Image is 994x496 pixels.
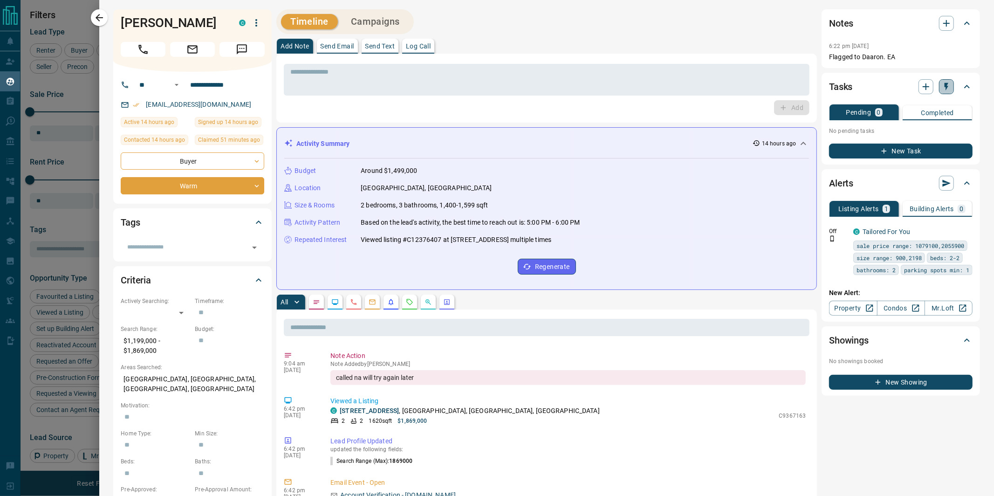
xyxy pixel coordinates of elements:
[398,417,427,425] p: $1,869,000
[361,183,492,193] p: [GEOGRAPHIC_DATA], [GEOGRAPHIC_DATA]
[121,297,190,305] p: Actively Searching:
[361,235,551,245] p: Viewed listing #C12376407 at [STREET_ADDRESS] multiple times
[121,42,165,57] span: Call
[121,152,264,170] div: Buyer
[340,407,399,414] a: [STREET_ADDRESS]
[361,218,580,227] p: Based on the lead's activity, the best time to reach out is: 5:00 PM - 6:00 PM
[857,265,896,275] span: bathrooms: 2
[121,215,140,230] h2: Tags
[779,412,806,420] p: C9367163
[387,298,395,306] svg: Listing Alerts
[877,301,925,316] a: Condos
[369,298,376,306] svg: Emails
[171,79,182,90] button: Open
[829,144,973,158] button: New Task
[829,333,869,348] h2: Showings
[121,269,264,291] div: Criteria
[330,407,337,414] div: condos.ca
[198,135,260,145] span: Claimed 51 minutes ago
[361,166,417,176] p: Around $1,499,000
[195,457,264,466] p: Baths:
[284,135,809,152] div: Activity Summary14 hours ago
[121,325,190,333] p: Search Range:
[281,299,288,305] p: All
[829,357,973,365] p: No showings booked
[284,487,316,494] p: 6:42 pm
[829,172,973,194] div: Alerts
[321,43,354,49] p: Send Email
[121,333,190,358] p: $1,199,000 - $1,869,000
[296,139,350,149] p: Activity Summary
[877,109,881,116] p: 0
[829,301,877,316] a: Property
[239,20,246,26] div: condos.ca
[195,429,264,438] p: Min Size:
[133,102,139,108] svg: Email Verified
[443,298,451,306] svg: Agent Actions
[930,253,960,262] span: beds: 2-2
[846,109,871,116] p: Pending
[829,288,973,298] p: New Alert:
[121,117,190,130] div: Thu Sep 11 2025
[330,351,806,361] p: Note Action
[365,43,395,49] p: Send Text
[369,417,392,425] p: 1620 sqft
[425,298,432,306] svg: Opportunities
[863,228,910,235] a: Tailored For You
[330,370,806,385] div: called na will try again later
[195,117,264,130] div: Thu Sep 11 2025
[361,200,488,210] p: 2 bedrooms, 3 bathrooms, 1,400-1,599 sqft
[925,301,973,316] a: Mr.Loft
[124,117,174,127] span: Active 14 hours ago
[295,200,335,210] p: Size & Rooms
[829,43,869,49] p: 6:22 pm [DATE]
[313,298,320,306] svg: Notes
[219,42,264,57] span: Message
[284,452,316,459] p: [DATE]
[518,259,576,275] button: Regenerate
[331,298,339,306] svg: Lead Browsing Activity
[121,401,264,410] p: Motivation:
[195,485,264,494] p: Pre-Approval Amount:
[829,329,973,351] div: Showings
[121,485,190,494] p: Pre-Approved:
[342,14,409,29] button: Campaigns
[121,273,151,288] h2: Criteria
[762,139,796,148] p: 14 hours ago
[121,363,264,372] p: Areas Searched:
[921,110,954,116] p: Completed
[330,436,806,446] p: Lead Profile Updated
[330,446,806,453] p: updated the following fields:
[330,361,806,367] p: Note Added by [PERSON_NAME]
[360,417,363,425] p: 2
[829,227,848,235] p: Off
[121,135,190,148] div: Thu Sep 11 2025
[284,406,316,412] p: 6:42 pm
[295,183,321,193] p: Location
[829,76,973,98] div: Tasks
[829,375,973,390] button: New Showing
[350,298,357,306] svg: Calls
[389,458,412,464] span: 1869000
[960,206,963,212] p: 0
[910,206,954,212] p: Building Alerts
[295,166,316,176] p: Budget
[284,360,316,367] p: 9:04 am
[281,43,309,49] p: Add Note
[829,176,853,191] h2: Alerts
[857,253,922,262] span: size range: 900,2198
[295,235,347,245] p: Repeated Interest
[284,446,316,452] p: 6:42 pm
[121,372,264,397] p: [GEOGRAPHIC_DATA], [GEOGRAPHIC_DATA], [GEOGRAPHIC_DATA], [GEOGRAPHIC_DATA]
[342,417,345,425] p: 2
[857,241,964,250] span: sale price range: 1079100,2055900
[121,177,264,194] div: Warm
[284,412,316,419] p: [DATE]
[829,52,973,62] p: Flagged to Daaron. EA
[146,101,251,108] a: [EMAIL_ADDRESS][DOMAIN_NAME]
[124,135,185,145] span: Contacted 14 hours ago
[195,297,264,305] p: Timeframe:
[340,406,600,416] p: , [GEOGRAPHIC_DATA], [GEOGRAPHIC_DATA], [GEOGRAPHIC_DATA]
[853,228,860,235] div: condos.ca
[330,478,806,488] p: Email Event - Open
